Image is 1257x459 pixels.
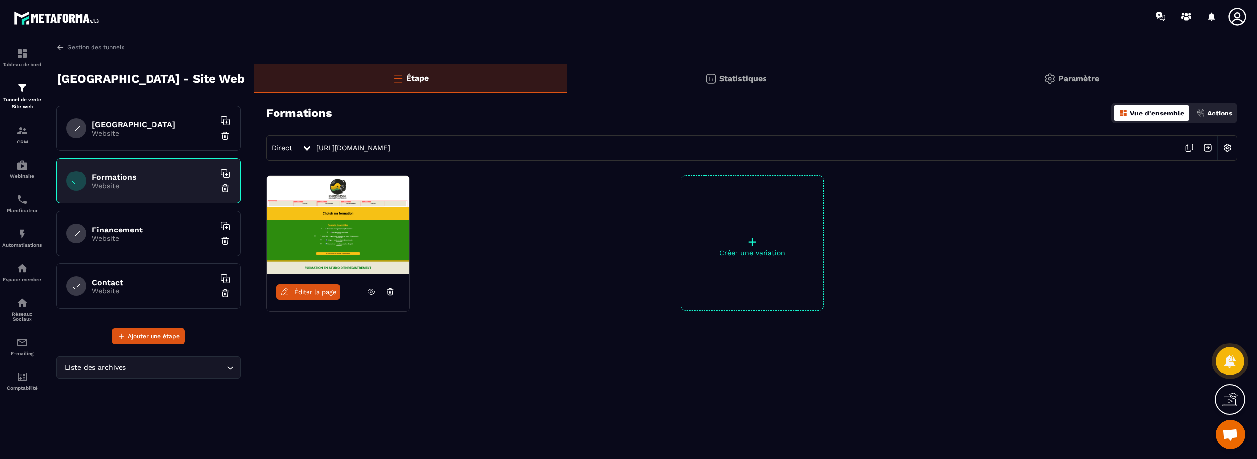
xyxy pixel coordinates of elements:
[266,106,332,120] h3: Formations
[220,183,230,193] img: trash
[2,139,42,144] p: CRM
[62,362,128,373] span: Liste des archives
[16,159,28,171] img: automations
[316,144,390,152] a: [URL][DOMAIN_NAME]
[128,331,180,341] span: Ajouter une étape
[92,287,215,295] p: Website
[92,129,215,137] p: Website
[92,172,215,182] h6: Formations
[1058,74,1099,83] p: Paramètre
[56,356,241,379] div: Search for option
[2,208,42,213] p: Planificateur
[16,371,28,383] img: accountant
[2,364,42,398] a: accountantaccountantComptabilité
[681,249,823,257] p: Créer une variation
[2,117,42,152] a: formationformationCRM
[128,362,224,373] input: Search for option
[92,234,215,242] p: Website
[1130,109,1184,117] p: Vue d'ensemble
[92,225,215,234] h6: Financement
[220,236,230,246] img: trash
[16,125,28,137] img: formation
[719,74,767,83] p: Statistiques
[1198,139,1217,157] img: arrow-next.bcc2205e.svg
[56,43,65,52] img: arrow
[1119,109,1128,117] img: dashboard-orange.40269519.svg
[2,242,42,248] p: Automatisations
[1196,109,1205,117] img: actions.d6e523a2.png
[14,9,102,27] img: logo
[220,131,230,141] img: trash
[1044,73,1056,85] img: setting-gr.5f69749f.svg
[2,385,42,391] p: Comptabilité
[16,297,28,309] img: social-network
[294,288,337,296] span: Éditer la page
[220,288,230,298] img: trash
[1218,139,1237,157] img: setting-w.858f3a88.svg
[2,351,42,356] p: E-mailing
[681,235,823,249] p: +
[2,186,42,221] a: schedulerschedulerPlanificateur
[2,311,42,322] p: Réseaux Sociaux
[16,82,28,94] img: formation
[2,221,42,255] a: automationsautomationsAutomatisations
[16,337,28,348] img: email
[2,75,42,117] a: formationformationTunnel de vente Site web
[406,73,429,83] p: Étape
[276,284,340,300] a: Éditer la page
[1216,420,1245,449] div: Ouvrir le chat
[1207,109,1232,117] p: Actions
[2,62,42,67] p: Tableau de bord
[56,43,124,52] a: Gestion des tunnels
[16,228,28,240] img: automations
[2,289,42,329] a: social-networksocial-networkRéseaux Sociaux
[16,194,28,205] img: scheduler
[16,48,28,59] img: formation
[112,328,185,344] button: Ajouter une étape
[92,120,215,129] h6: [GEOGRAPHIC_DATA]
[2,329,42,364] a: emailemailE-mailing
[392,72,404,84] img: bars-o.4a397970.svg
[2,152,42,186] a: automationsautomationsWebinaire
[2,173,42,179] p: Webinaire
[705,73,717,85] img: stats.20deebd0.svg
[92,182,215,190] p: Website
[2,40,42,75] a: formationformationTableau de bord
[2,96,42,110] p: Tunnel de vente Site web
[272,144,292,152] span: Direct
[92,278,215,287] h6: Contact
[2,277,42,282] p: Espace membre
[267,176,409,274] img: image
[2,255,42,289] a: automationsautomationsEspace membre
[16,262,28,274] img: automations
[57,69,245,88] p: [GEOGRAPHIC_DATA] - Site Web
